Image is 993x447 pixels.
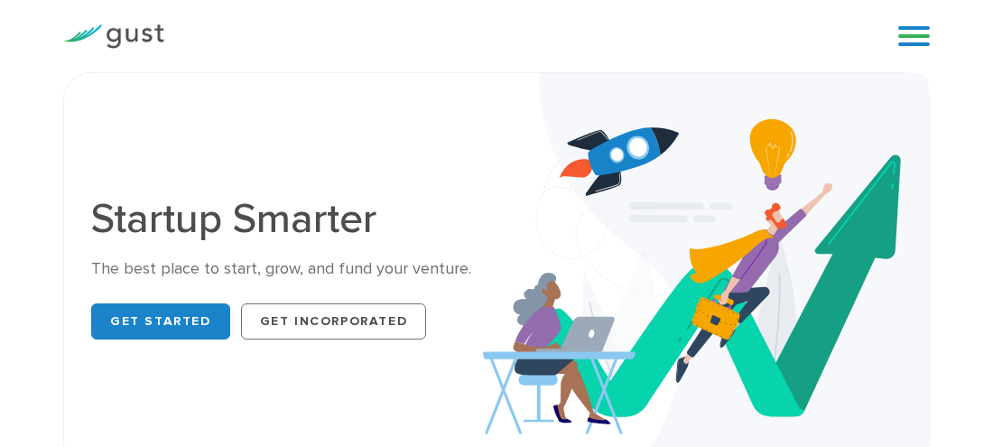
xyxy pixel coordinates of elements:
a: Get Incorporated [241,303,427,340]
h1: Startup Smarter [91,199,483,240]
img: Gust Logo [63,24,164,49]
div: The best place to start, grow, and fund your venture. [91,258,483,280]
a: Get Started [91,303,230,340]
